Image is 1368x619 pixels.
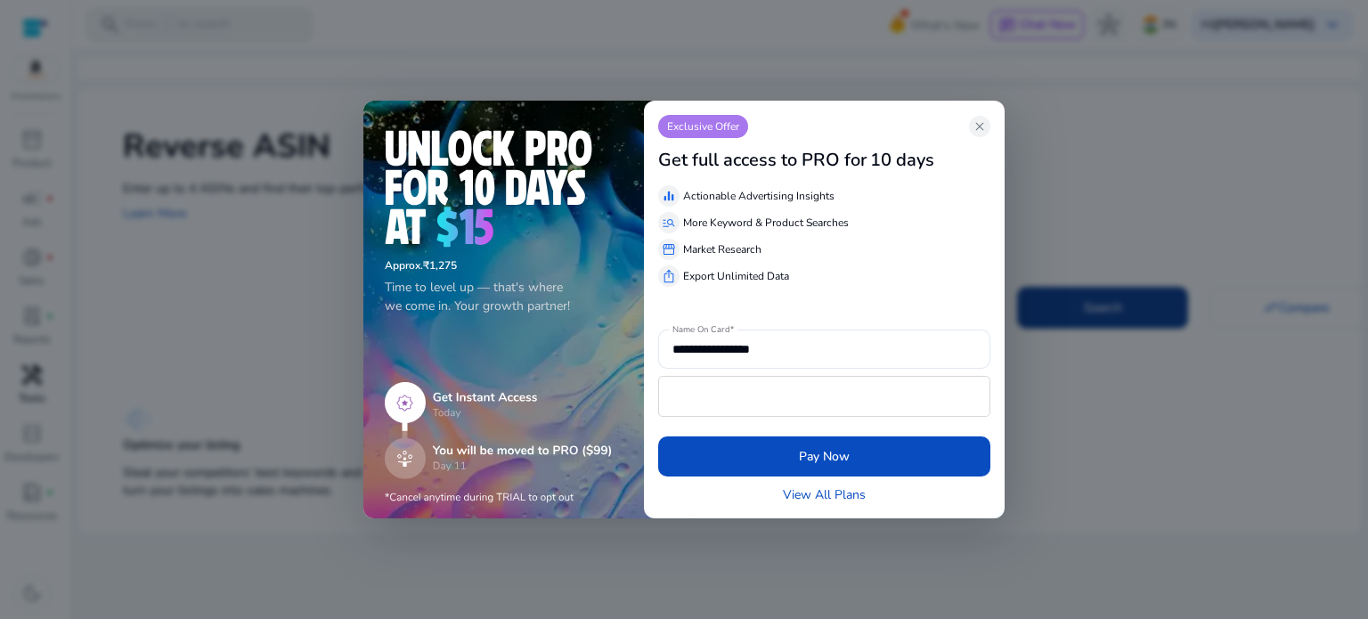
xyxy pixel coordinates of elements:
p: More Keyword & Product Searches [683,215,849,231]
h3: 10 days [870,150,934,171]
span: close [973,119,987,134]
p: Exclusive Offer [658,115,748,138]
span: ios_share [662,269,676,283]
h6: ₹1,275 [385,259,623,272]
span: Pay Now [799,447,850,466]
mat-label: Name On Card [672,323,729,336]
button: Pay Now [658,436,990,476]
span: manage_search [662,216,676,230]
span: equalizer [662,189,676,203]
a: View All Plans [783,485,866,504]
p: Market Research [683,241,761,257]
h3: Get full access to PRO for [658,150,867,171]
span: Approx. [385,258,423,273]
p: Export Unlimited Data [683,268,789,284]
p: Actionable Advertising Insights [683,188,835,204]
iframe: Secure payment input frame [668,379,981,414]
span: storefront [662,242,676,257]
p: Time to level up — that's where we come in. Your growth partner! [385,278,623,315]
